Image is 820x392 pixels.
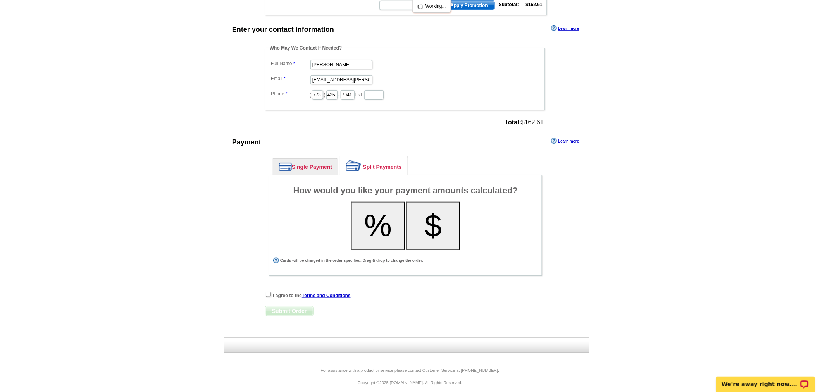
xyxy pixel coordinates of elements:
[505,119,544,126] span: $162.61
[269,88,541,100] dd: ( ) - Ext.
[505,119,521,126] strong: Total:
[340,156,408,175] a: Split Payments
[351,202,405,250] button: %
[273,258,536,264] div: Cards will be charged in the order specified. Drag & drop to change the order.
[271,90,310,97] label: Phone
[271,60,310,67] label: Full Name
[526,2,543,7] strong: $162.61
[443,0,495,10] button: Apply Promotion
[232,24,334,35] div: Enter your contact information
[551,138,579,144] a: Learn more
[273,159,338,175] a: Single Payment
[273,293,352,298] strong: I agree to the .
[444,1,494,10] span: Apply Promotion
[279,163,292,171] img: single-payment.png
[346,160,361,171] img: split-payment.png
[417,3,424,10] img: loading...
[271,75,310,82] label: Email
[302,293,351,298] a: Terms and Conditions
[265,306,313,316] span: Submit Order
[269,45,343,52] legend: Who May We Contact If Needed?
[232,137,261,148] div: Payment
[499,2,519,7] strong: Subtotal:
[711,368,820,392] iframe: LiveChat chat widget
[406,202,460,250] button: $
[273,186,538,196] h4: How would you like your payment amounts calculated?
[551,25,579,31] a: Learn more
